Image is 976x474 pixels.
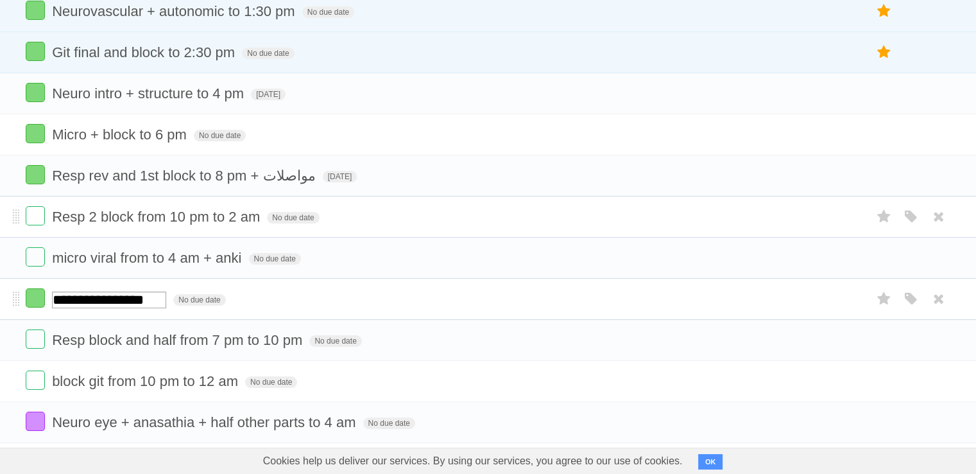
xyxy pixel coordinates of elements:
span: No due date [309,335,361,347]
span: Neurovascular + autonomic to 1:30 pm [52,3,298,19]
label: Done [26,288,45,308]
span: No due date [194,130,246,141]
label: Star task [872,42,896,63]
span: No due date [245,376,297,388]
label: Done [26,206,45,225]
label: Star task [872,288,896,310]
button: OK [698,454,723,470]
label: Done [26,83,45,102]
span: Git final and block to 2:30 pm [52,44,238,60]
span: Resp block and half from 7 pm to 10 pm [52,332,305,348]
span: No due date [242,48,294,59]
label: Done [26,329,45,349]
span: Micro + block to 6 pm [52,127,190,143]
label: Done [26,124,45,143]
span: Neuro intro + structure to 4 pm [52,85,247,101]
span: Resp 2 block from 10 pm to 2 am [52,209,263,225]
label: Done [26,371,45,390]
span: Neuro eye + anasathia + half other parts to 4 am [52,414,359,430]
span: Cookies help us deliver our services. By using our services, you agree to our use of cookies. [250,448,696,474]
span: [DATE] [323,171,357,182]
span: No due date [249,253,301,265]
label: Star task [872,1,896,22]
span: No due date [267,212,319,224]
span: block git from 10 pm to 12 am [52,373,241,389]
span: Resp rev and 1st block to 8 pm + مواصلات [52,168,318,184]
label: Done [26,165,45,184]
label: Star task [872,206,896,227]
label: Done [26,1,45,20]
label: Done [26,412,45,431]
label: Done [26,247,45,267]
span: [DATE] [251,89,286,100]
span: micro viral from to 4 am + anki [52,250,244,266]
span: No due date [302,6,354,18]
label: Done [26,42,45,61]
span: No due date [173,294,225,306]
span: No due date [363,417,415,429]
